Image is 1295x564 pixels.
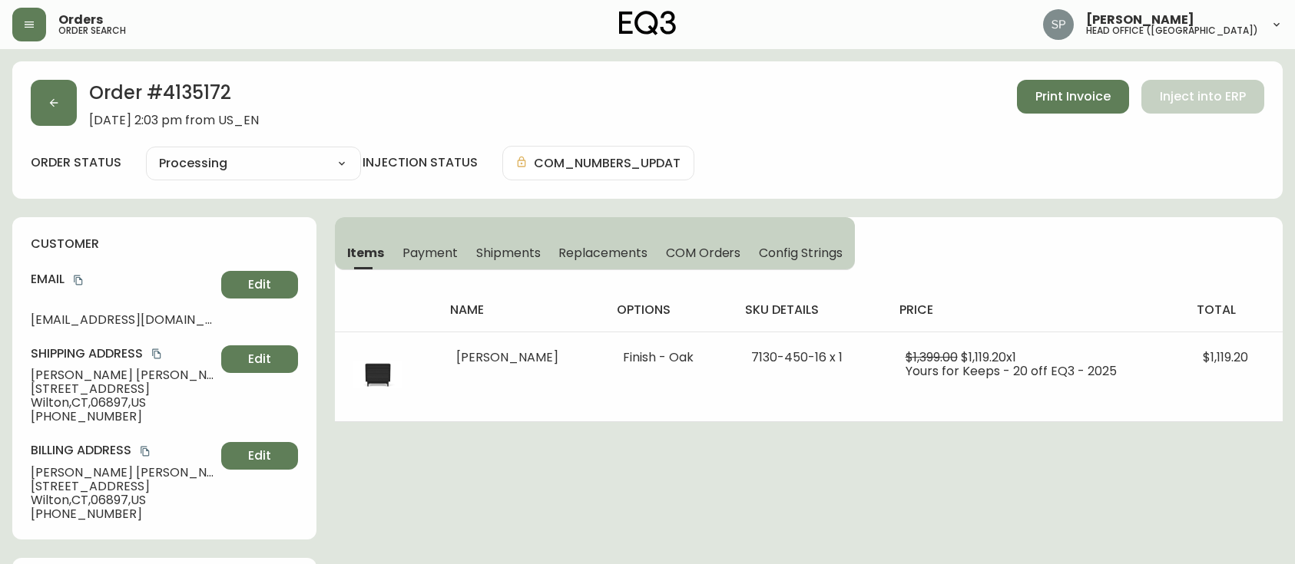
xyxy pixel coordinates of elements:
img: logo [619,11,676,35]
span: COM Orders [666,245,741,261]
span: Edit [248,276,271,293]
button: copy [149,346,164,361]
span: Yours for Keeps - 20 off EQ3 - 2025 [906,362,1117,380]
button: Print Invoice [1017,80,1129,114]
label: order status [31,154,121,171]
span: Items [347,245,385,261]
span: Edit [248,447,271,464]
h2: Order # 4135172 [89,80,259,114]
button: Edit [221,345,298,373]
span: Edit [248,351,271,368]
h5: head office ([GEOGRAPHIC_DATA]) [1086,26,1258,35]
h4: name [450,302,592,318]
button: copy [137,444,153,459]
span: [PHONE_NUMBER] [31,410,215,424]
h4: Shipping Address [31,345,215,362]
img: 0cb179e7bf3690758a1aaa5f0aafa0b4 [1043,9,1074,40]
span: [PERSON_NAME] [1086,14,1194,26]
img: 7130-450-MC-400-1-cljh36mei02en0114m8w16qmn.jpg [353,351,402,400]
span: [DATE] 2:03 pm from US_EN [89,114,259,127]
button: Edit [221,442,298,470]
span: Payment [402,245,458,261]
span: Config Strings [759,245,842,261]
span: Orders [58,14,103,26]
span: [PERSON_NAME] [456,348,558,366]
h4: price [899,302,1172,318]
button: copy [71,272,86,288]
span: Shipments [476,245,541,261]
h4: Billing Address [31,442,215,459]
span: $1,119.20 [1203,348,1248,366]
span: $1,399.00 [906,348,958,366]
span: Wilton , CT , 06897 , US [31,396,215,410]
span: [STREET_ADDRESS] [31,480,215,493]
span: Wilton , CT , 06897 , US [31,493,215,507]
h4: customer [31,236,298,252]
h4: injection status [363,154,478,171]
span: 7130-450-16 x 1 [751,348,843,366]
span: [PERSON_NAME] [PERSON_NAME] [31,368,215,382]
h5: order search [58,26,126,35]
span: [PERSON_NAME] [PERSON_NAME] [31,466,215,480]
span: Print Invoice [1035,88,1111,105]
span: [STREET_ADDRESS] [31,382,215,396]
span: $1,119.20 x 1 [961,348,1016,366]
span: Replacements [558,245,647,261]
h4: total [1197,302,1270,318]
li: Finish - Oak [623,351,715,364]
h4: options [617,302,721,318]
h4: Email [31,271,215,288]
span: [EMAIL_ADDRESS][DOMAIN_NAME] [31,313,215,327]
button: Edit [221,271,298,298]
h4: sku details [745,302,874,318]
span: [PHONE_NUMBER] [31,507,215,521]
